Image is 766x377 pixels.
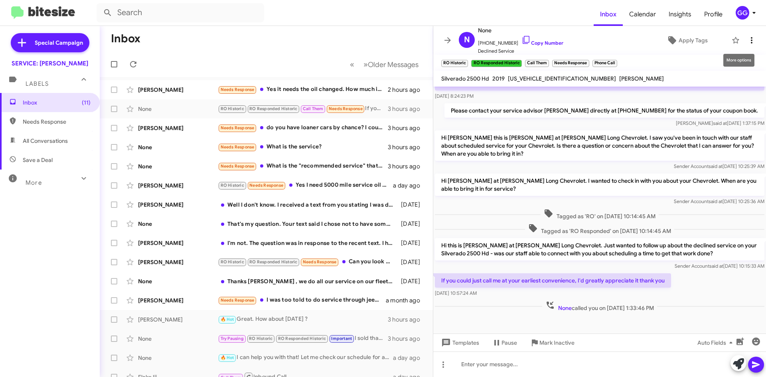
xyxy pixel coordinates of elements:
[329,106,363,111] span: Needs Response
[221,125,255,130] span: Needs Response
[218,220,397,228] div: That's my question. Your text said I chose not to have something done and I am asking you what th...
[138,201,218,209] div: [PERSON_NAME]
[709,198,723,204] span: said at
[35,39,83,47] span: Special Campaign
[249,183,283,188] span: Needs Response
[435,93,474,99] span: [DATE] 8:24:23 PM
[441,75,489,82] span: Silverado 2500 Hd
[662,3,698,26] a: Insights
[221,259,244,264] span: RO Historic
[221,317,234,322] span: 🔥 Hot
[278,336,326,341] span: RO Responded Historic
[23,156,53,164] span: Save a Deal
[525,223,674,235] span: Tagged as 'RO Responded' on [DATE] 10:14:45 AM
[592,60,617,67] small: Phone Call
[218,104,388,113] div: If you could just call me at your earliest convenience, I'd greatly appreciate it thank you
[12,59,88,67] div: SERVICE: [PERSON_NAME]
[218,315,388,324] div: Great. How about [DATE] ?
[138,105,218,113] div: None
[435,273,671,288] p: If you could just call me at your earliest convenience, I'd greatly appreciate it thank you
[471,60,521,67] small: RO Responded Historic
[444,103,764,118] p: Please contact your service advisor [PERSON_NAME] directly at [PHONE_NUMBER] for the status of yo...
[691,336,742,350] button: Auto Fields
[23,118,91,126] span: Needs Response
[397,201,426,209] div: [DATE]
[23,137,68,145] span: All Conversations
[138,182,218,189] div: [PERSON_NAME]
[218,123,388,132] div: do you have loaner cars by chance? I could drop it off when you open and come pick it up after wo...
[221,336,244,341] span: Try Pausing
[397,258,426,266] div: [DATE]
[623,3,662,26] a: Calendar
[713,120,727,126] span: said at
[138,354,218,362] div: None
[698,3,729,26] a: Profile
[558,304,572,312] span: None
[542,300,657,312] span: called you on [DATE] 1:33:46 PM
[539,336,574,350] span: Mark Inactive
[523,336,581,350] button: Mark Inactive
[397,220,426,228] div: [DATE]
[218,257,397,266] div: Can you look at my carfax and see what services I skipped for my 60k and get me an estimate and l...
[218,296,386,305] div: I was too told to do service through jeep dealer ... at least until warranty factory warranty exp...
[218,142,388,152] div: What is the service?
[433,336,486,350] button: Templates
[723,54,754,67] div: More options
[492,75,505,82] span: 2019
[111,32,140,45] h1: Inbox
[138,124,218,132] div: [PERSON_NAME]
[363,59,368,69] span: »
[435,174,764,196] p: Hi [PERSON_NAME] at [PERSON_NAME] Long Chevrolet. I wanted to check in with you about your Chevro...
[23,99,91,107] span: Inbox
[218,181,393,190] div: Yes I need 5000 mile service oil change and radiator flush.
[331,336,352,341] span: Important
[218,239,397,247] div: I'm not. The question was in response to the recent text. I have a Bolt. What services are required?
[218,162,388,171] div: What is the "recommended service" that was missed?
[674,163,764,169] span: Sender Account [DATE] 10:25:39 AM
[138,316,218,324] div: [PERSON_NAME]
[441,60,468,67] small: RO Historic
[359,56,423,73] button: Next
[388,143,426,151] div: 3 hours ago
[464,34,470,46] span: N
[249,259,297,264] span: RO Responded Historic
[138,239,218,247] div: [PERSON_NAME]
[709,263,723,269] span: said at
[388,124,426,132] div: 3 hours ago
[697,336,736,350] span: Auto Fields
[249,106,297,111] span: RO Responded Historic
[303,106,324,111] span: Call Them
[736,6,749,20] div: GG
[435,238,764,261] p: Hi this is [PERSON_NAME] at [PERSON_NAME] Long Chevrolet. Just wanted to follow up about the decl...
[674,198,764,204] span: Sender Account [DATE] 10:25:36 AM
[525,60,549,67] small: Call Them
[388,335,426,343] div: 3 hours ago
[501,336,517,350] span: Pause
[388,105,426,113] div: 3 hours ago
[138,258,218,266] div: [PERSON_NAME]
[388,316,426,324] div: 3 hours ago
[138,220,218,228] div: None
[478,26,563,35] span: None
[486,336,523,350] button: Pause
[221,183,244,188] span: RO Historic
[594,3,623,26] span: Inbox
[478,47,563,55] span: Declined Service
[388,162,426,170] div: 3 hours ago
[435,290,477,296] span: [DATE] 10:57:24 AM
[478,35,563,47] span: [PHONE_NUMBER]
[249,336,272,341] span: RO Historic
[218,85,388,94] div: Yes it needs the oil changed. How much is the oil change?
[138,143,218,151] div: None
[26,179,42,186] span: More
[221,298,255,303] span: Needs Response
[397,239,426,247] div: [DATE]
[541,209,659,220] span: Tagged as 'RO' on [DATE] 10:14:45 AM
[675,263,764,269] span: Sender Account [DATE] 10:15:33 AM
[552,60,589,67] small: Needs Response
[218,201,397,209] div: Well I don't know. I received a text from you stating I was due for my first scheduled service. M...
[350,59,354,69] span: «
